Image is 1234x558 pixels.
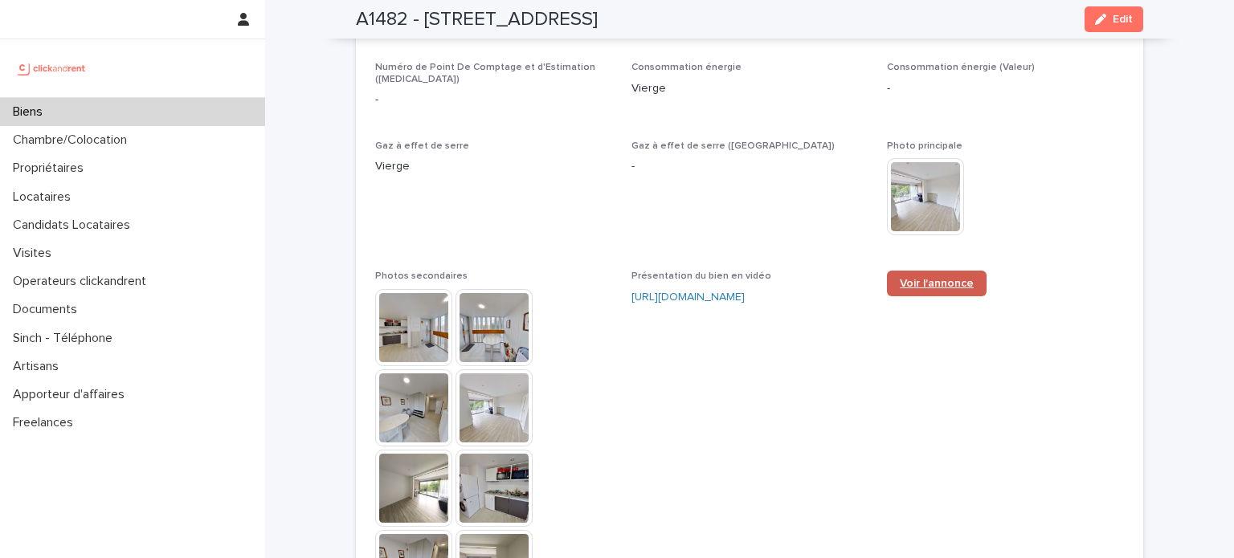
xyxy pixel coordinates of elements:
[6,302,90,317] p: Documents
[6,189,84,205] p: Locataires
[375,141,469,151] span: Gaz à effet de serre
[631,158,868,175] p: -
[6,331,125,346] p: Sinch - Téléphone
[1113,14,1133,25] span: Edit
[375,63,595,83] span: Numéro de Point De Comptage et d'Estimation ([MEDICAL_DATA])
[6,218,143,233] p: Candidats Locataires
[13,52,91,84] img: UCB0brd3T0yccxBKYDjQ
[375,271,468,281] span: Photos secondaires
[631,271,771,281] span: Présentation du bien en vidéo
[887,63,1035,72] span: Consommation énergie (Valeur)
[6,246,64,261] p: Visites
[887,141,962,151] span: Photo principale
[375,158,612,175] p: Vierge
[375,92,612,108] p: -
[6,132,140,148] p: Chambre/Colocation
[6,387,137,402] p: Apporteur d'affaires
[887,80,1124,97] p: -
[356,8,598,31] h2: A1482 - [STREET_ADDRESS]
[6,274,159,289] p: Operateurs clickandrent
[631,80,868,97] p: Vierge
[900,278,974,289] span: Voir l'annonce
[631,291,745,303] a: [URL][DOMAIN_NAME]
[1085,6,1143,32] button: Edit
[887,271,987,296] a: Voir l'annonce
[6,161,96,176] p: Propriétaires
[6,104,55,120] p: Biens
[631,63,742,72] span: Consommation énergie
[6,415,86,430] p: Freelances
[631,141,835,151] span: Gaz à effet de serre ([GEOGRAPHIC_DATA])
[6,359,72,374] p: Artisans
